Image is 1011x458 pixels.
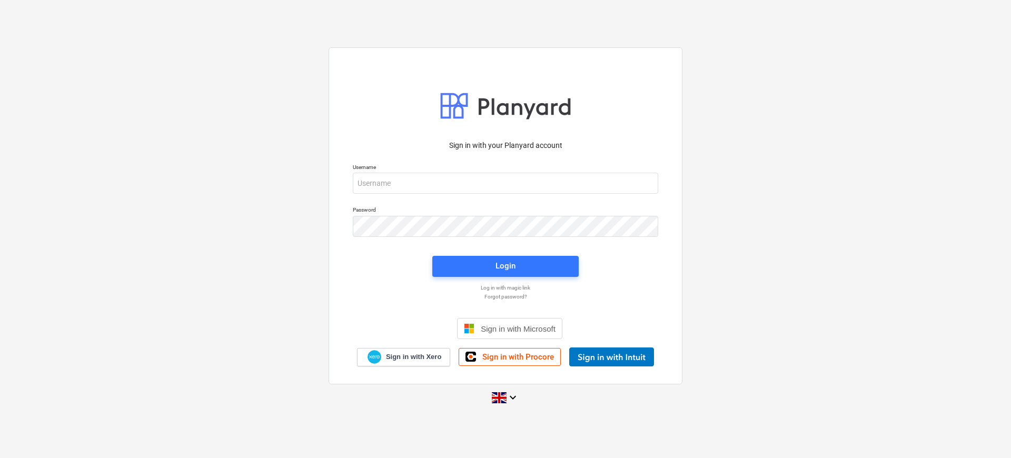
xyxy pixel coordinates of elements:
img: Microsoft logo [464,323,474,334]
div: Login [495,259,516,273]
button: Login [432,256,579,277]
p: Password [353,206,658,215]
i: keyboard_arrow_down [507,391,519,404]
p: Username [353,164,658,173]
span: Sign in with Microsoft [481,324,556,333]
input: Username [353,173,658,194]
a: Forgot password? [348,293,663,300]
span: Sign in with Xero [386,352,441,362]
a: Log in with magic link [348,284,663,291]
img: Xero logo [368,350,381,364]
p: Sign in with your Planyard account [353,140,658,151]
a: Sign in with Xero [357,348,451,366]
a: Sign in with Procore [459,348,561,366]
span: Sign in with Procore [482,352,554,362]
